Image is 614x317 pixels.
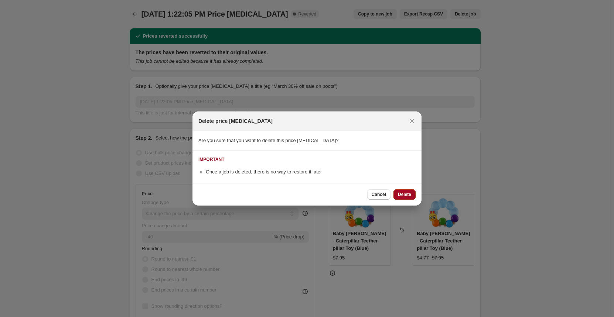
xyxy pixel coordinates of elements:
[206,168,416,176] li: Once a job is deleted, there is no way to restore it later
[398,192,411,197] span: Delete
[407,116,417,126] button: Close
[393,189,416,200] button: Delete
[372,192,386,197] span: Cancel
[367,189,390,200] button: Cancel
[198,117,273,125] h2: Delete price [MEDICAL_DATA]
[198,156,224,162] div: IMPORTANT
[198,138,339,143] span: Are you sure that you want to delete this price [MEDICAL_DATA]?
